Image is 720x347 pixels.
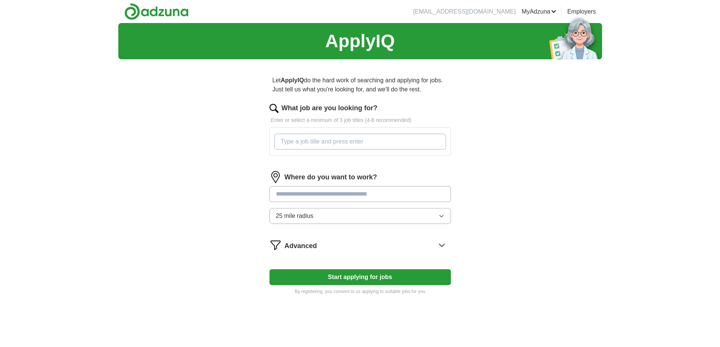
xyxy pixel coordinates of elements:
[269,116,451,124] p: Enter or select a minimum of 3 job titles (4-8 recommended)
[269,171,282,183] img: location.png
[269,269,451,285] button: Start applying for jobs
[269,104,279,113] img: search.png
[269,239,282,251] img: filter
[522,7,556,16] a: MyAdzuna
[567,7,596,16] a: Employers
[281,77,304,83] strong: ApplyIQ
[282,103,378,113] label: What job are you looking for?
[124,3,189,20] img: Adzuna logo
[325,28,395,55] h1: ApplyIQ
[276,211,314,221] span: 25 mile radius
[269,208,451,224] button: 25 mile radius
[285,241,317,251] span: Advanced
[274,134,446,150] input: Type a job title and press enter
[413,7,516,16] li: [EMAIL_ADDRESS][DOMAIN_NAME]
[269,73,451,97] p: Let do the hard work of searching and applying for jobs. Just tell us what you're looking for, an...
[269,288,451,295] p: By registering, you consent to us applying to suitable jobs for you
[285,172,377,182] label: Where do you want to work?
